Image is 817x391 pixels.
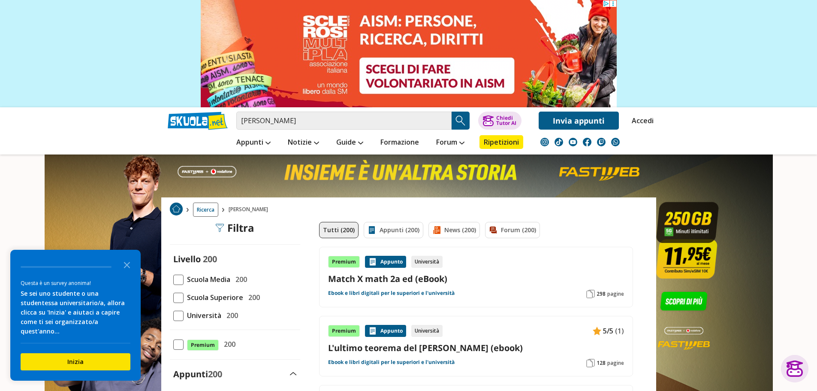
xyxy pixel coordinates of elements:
[597,291,606,297] span: 298
[21,353,130,370] button: Inizia
[478,112,522,130] button: ChiediTutor AI
[173,368,222,380] label: Appunti
[184,310,221,321] span: Università
[203,253,217,265] span: 200
[586,290,595,298] img: Pagine
[10,250,141,381] div: Survey
[597,360,606,367] span: 128
[21,279,130,287] div: Questa è un survey anonima!
[555,138,563,146] img: tiktok
[411,325,443,337] div: Università
[290,372,297,376] img: Apri e chiudi sezione
[607,360,624,367] span: pagine
[611,138,620,146] img: WhatsApp
[452,112,470,130] button: Search Button
[368,327,377,335] img: Appunti contenuto
[368,258,377,266] img: Appunti contenuto
[479,135,523,149] a: Ripetizioni
[485,222,540,238] a: Forum (200)
[489,226,497,234] img: Forum filtro contenuto
[184,274,230,285] span: Scuola Media
[286,135,321,151] a: Notizie
[170,203,183,217] a: Home
[215,222,254,234] div: Filtra
[328,342,624,354] a: L'ultimo teorema del [PERSON_NAME] (ebook)
[328,290,455,297] a: Ebook e libri digitali per le superiori e l'università
[593,327,601,335] img: Appunti contenuto
[193,203,218,217] a: Ricerca
[215,224,224,232] img: Filtra filtri mobile
[187,339,219,351] span: Premium
[428,222,480,238] a: News (200)
[540,138,549,146] img: instagram
[539,112,619,130] a: Invia appunti
[328,325,360,337] div: Premium
[334,135,365,151] a: Guide
[607,291,624,297] span: pagine
[232,274,247,285] span: 200
[234,135,273,151] a: Appunti
[184,292,243,303] span: Scuola Superiore
[236,112,452,130] input: Cerca appunti, riassunti o versioni
[454,114,467,127] img: Cerca appunti, riassunti o versioni
[365,256,406,268] div: Appunto
[118,256,136,273] button: Close the survey
[328,256,360,268] div: Premium
[615,325,624,336] span: (1)
[319,222,359,238] a: Tutti (200)
[603,325,613,336] span: 5/5
[223,310,238,321] span: 200
[597,138,606,146] img: twitch
[432,226,441,234] img: News filtro contenuto
[364,222,423,238] a: Appunti (200)
[220,339,235,350] span: 200
[208,368,222,380] span: 200
[368,226,376,234] img: Appunti filtro contenuto
[173,253,201,265] label: Livello
[229,203,271,217] span: [PERSON_NAME]
[365,325,406,337] div: Appunto
[586,359,595,367] img: Pagine
[170,203,183,215] img: Home
[245,292,260,303] span: 200
[569,138,577,146] img: youtube
[328,359,455,366] a: Ebook e libri digitali per le superiori e l'università
[21,289,130,336] div: Se sei uno studente o una studentessa universitario/a, allora clicca su 'Inizia' e aiutaci a capi...
[583,138,591,146] img: facebook
[411,256,443,268] div: Università
[496,115,516,126] div: Chiedi Tutor AI
[378,135,421,151] a: Formazione
[434,135,467,151] a: Forum
[328,273,624,285] a: Match X math 2a ed (eBook)
[632,112,650,130] a: Accedi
